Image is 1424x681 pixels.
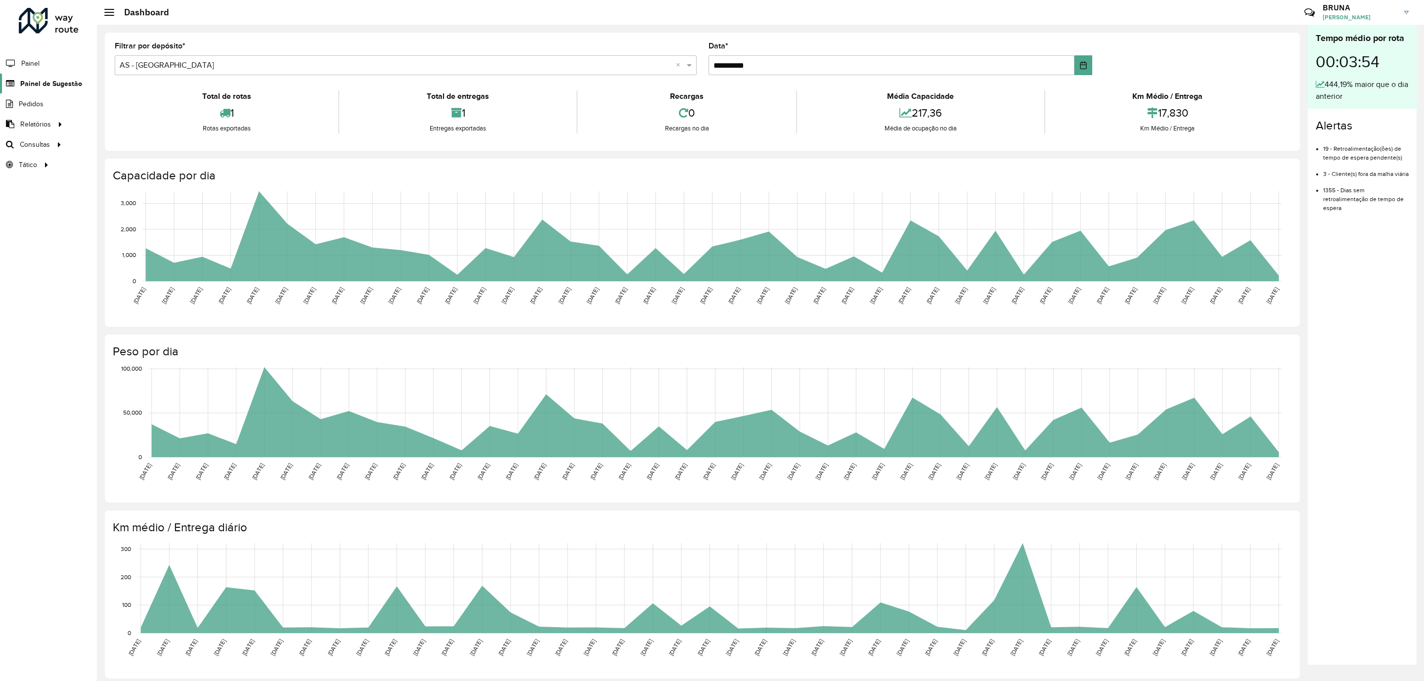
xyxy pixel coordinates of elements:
[839,638,853,657] text: [DATE]
[121,226,136,232] text: 2,000
[1012,462,1026,481] text: [DATE]
[363,462,378,481] text: [DATE]
[1010,286,1024,305] text: [DATE]
[1074,55,1092,75] button: Choose Date
[444,286,458,305] text: [DATE]
[1066,638,1080,657] text: [DATE]
[786,462,801,481] text: [DATE]
[19,99,44,109] span: Pedidos
[980,638,995,657] text: [DATE]
[617,462,631,481] text: [DATE]
[1048,90,1288,102] div: Km Médio / Entrega
[871,462,885,481] text: [DATE]
[222,462,237,481] text: [DATE]
[114,7,169,18] h2: Dashboard
[245,286,260,305] text: [DATE]
[420,462,434,481] text: [DATE]
[383,638,398,657] text: [DATE]
[1323,162,1409,178] li: 3 - Cliente(s) fora da malha viária
[952,638,967,657] text: [DATE]
[611,638,625,657] text: [DATE]
[954,286,968,305] text: [DATE]
[1316,32,1409,45] div: Tempo médio por rota
[497,638,511,657] text: [DATE]
[138,454,142,460] text: 0
[585,286,600,305] text: [DATE]
[843,462,857,481] text: [DATE]
[814,462,829,481] text: [DATE]
[279,462,293,481] text: [DATE]
[302,286,316,305] text: [DATE]
[342,90,574,102] div: Total de entregas
[156,638,170,657] text: [DATE]
[667,638,682,657] text: [DATE]
[20,139,50,150] span: Consultas
[1316,119,1409,133] h4: Alertas
[359,286,373,305] text: [DATE]
[440,638,454,657] text: [DATE]
[1068,462,1082,481] text: [DATE]
[20,79,82,89] span: Painel de Sugestão
[1323,13,1397,22] span: [PERSON_NAME]
[1037,638,1052,657] text: [DATE]
[20,119,51,129] span: Relatórios
[113,169,1290,183] h4: Capacidade por dia
[251,462,265,481] text: [DATE]
[476,462,490,481] text: [DATE]
[580,90,794,102] div: Recargas
[122,252,136,258] text: 1,000
[1048,124,1288,133] div: Km Médio / Entrega
[274,286,288,305] text: [DATE]
[1181,462,1195,481] text: [DATE]
[1209,462,1223,481] text: [DATE]
[810,638,824,657] text: [DATE]
[132,286,146,305] text: [DATE]
[580,102,794,124] div: 0
[160,286,175,305] text: [DATE]
[800,102,1041,124] div: 217,36
[1123,286,1138,305] text: [DATE]
[1323,137,1409,162] li: 19 - Retroalimentação(ões) de tempo de espera pendente(s)
[121,546,131,552] text: 300
[19,160,37,170] span: Tático
[1265,462,1280,481] text: [DATE]
[121,200,136,207] text: 3,000
[899,462,913,481] text: [DATE]
[115,40,185,52] label: Filtrar por depósito
[1208,638,1223,657] text: [DATE]
[709,40,728,52] label: Data
[1067,286,1081,305] text: [DATE]
[184,638,198,657] text: [DATE]
[469,638,483,657] text: [DATE]
[1124,462,1139,481] text: [DATE]
[217,286,231,305] text: [DATE]
[121,574,131,580] text: 200
[1180,286,1195,305] text: [DATE]
[1208,286,1223,305] text: [DATE]
[1316,79,1409,102] div: 444,19% maior que o dia anterior
[113,520,1290,535] h4: Km médio / Entrega diário
[1180,638,1194,657] text: [DATE]
[415,286,430,305] text: [DATE]
[727,286,741,305] text: [DATE]
[342,102,574,124] div: 1
[166,462,180,481] text: [DATE]
[128,630,131,636] text: 0
[133,278,136,284] text: 0
[676,59,684,71] span: Clear all
[330,286,345,305] text: [DATE]
[725,638,739,657] text: [DATE]
[782,638,796,657] text: [DATE]
[1237,286,1251,305] text: [DATE]
[326,638,341,657] text: [DATE]
[1237,638,1251,657] text: [DATE]
[699,286,713,305] text: [DATE]
[298,638,312,657] text: [DATE]
[895,638,910,657] text: [DATE]
[730,462,744,481] text: [DATE]
[355,638,369,657] text: [DATE]
[867,638,881,657] text: [DATE]
[561,462,575,481] text: [DATE]
[869,286,883,305] text: [DATE]
[387,286,401,305] text: [DATE]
